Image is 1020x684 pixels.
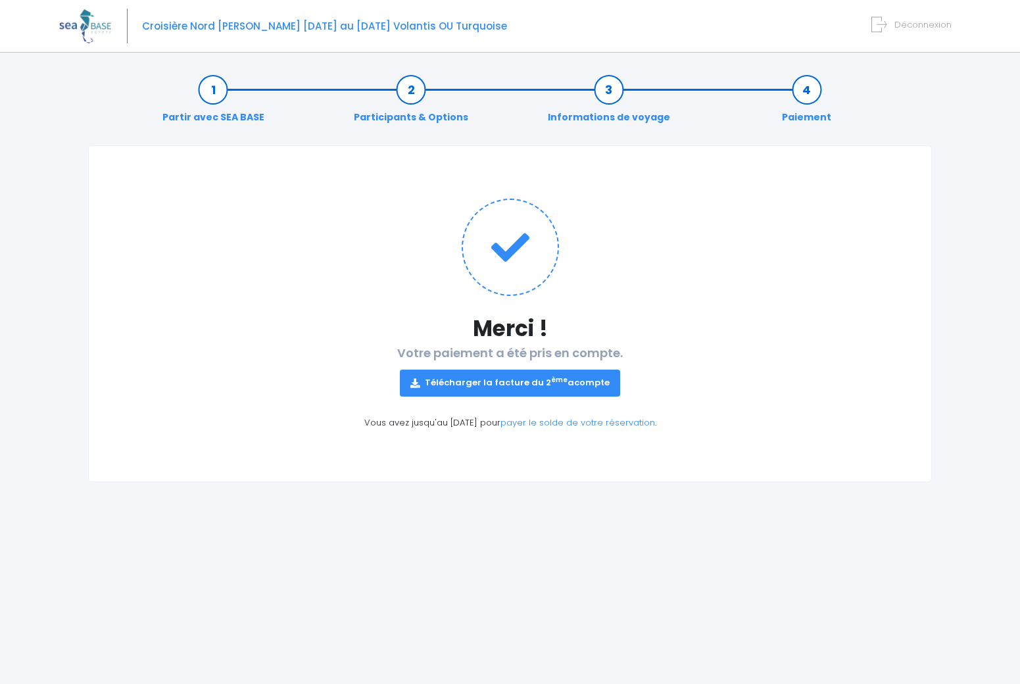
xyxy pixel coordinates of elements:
a: Paiement [775,83,838,124]
h1: Merci ! [115,316,905,341]
p: Vous avez jusqu'au [DATE] pour . [115,416,905,429]
span: Déconnexion [894,18,952,31]
a: Participants & Options [347,83,475,124]
span: Croisière Nord [PERSON_NAME] [DATE] au [DATE] Volantis OU Turquoise [142,19,507,33]
a: Télécharger la facture du 2èmeacompte [400,370,620,396]
a: Partir avec SEA BASE [156,83,271,124]
a: payer le solde de votre réservation [500,416,655,429]
h2: Votre paiement a été pris en compte. [115,346,905,397]
sup: ème [551,376,568,384]
a: Informations de voyage [541,83,677,124]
